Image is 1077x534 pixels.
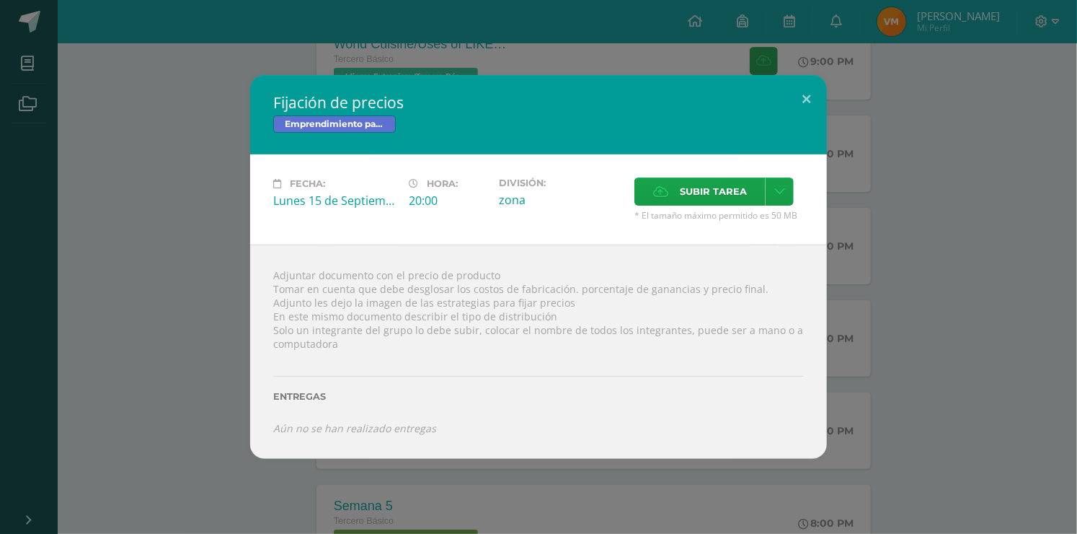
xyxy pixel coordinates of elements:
[499,178,623,188] label: División:
[273,115,396,133] span: Emprendimiento para la Productividad
[273,391,804,402] label: Entregas
[680,178,747,205] span: Subir tarea
[634,209,804,222] span: * El tamaño máximo permitido es 50 MB
[273,421,436,435] i: Aún no se han realizado entregas
[250,245,827,459] div: Adjuntar documento con el precio de producto Tomar en cuenta que debe desglosar los costos de fab...
[427,178,458,189] span: Hora:
[290,178,325,189] span: Fecha:
[499,192,623,208] div: zona
[409,193,487,209] div: 20:00
[273,193,397,209] div: Lunes 15 de Septiembre
[786,75,827,124] button: Close (Esc)
[273,92,804,113] h2: Fijación de precios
